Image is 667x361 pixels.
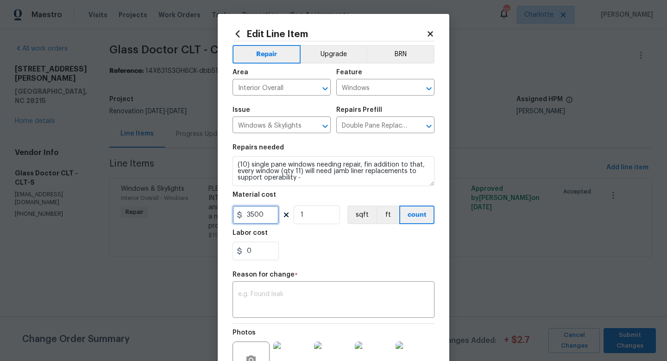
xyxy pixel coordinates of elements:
[347,206,376,224] button: sqft
[233,107,250,113] h5: Issue
[376,206,399,224] button: ft
[301,45,367,64] button: Upgrade
[422,120,435,133] button: Open
[336,69,362,76] h5: Feature
[233,192,276,198] h5: Material cost
[422,82,435,95] button: Open
[319,82,332,95] button: Open
[399,206,434,224] button: count
[233,144,284,151] h5: Repairs needed
[233,69,248,76] h5: Area
[319,120,332,133] button: Open
[336,107,382,113] h5: Repairs Prefill
[233,45,301,64] button: Repair
[233,329,256,336] h5: Photos
[233,271,295,278] h5: Reason for change
[233,29,426,39] h2: Edit Line Item
[233,230,268,236] h5: Labor cost
[366,45,434,64] button: BRN
[233,156,434,186] textarea: (10) single pane windows needing repair, fin addition to that, every window (qty 11) will need ja...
